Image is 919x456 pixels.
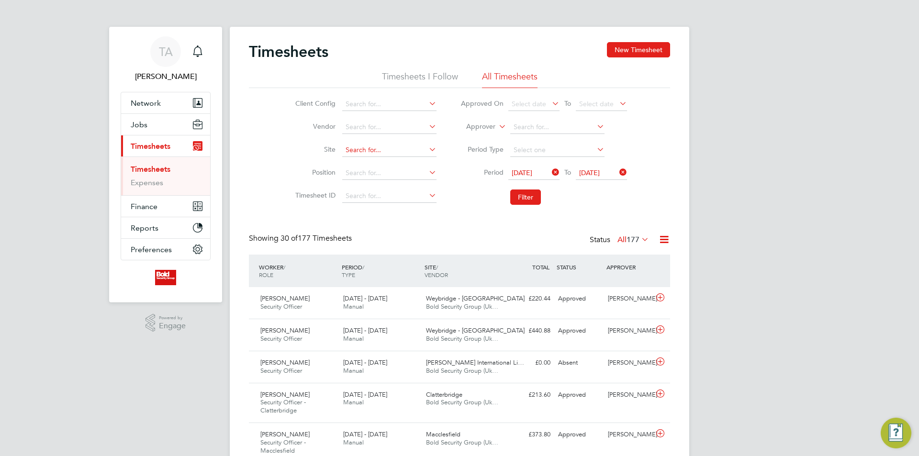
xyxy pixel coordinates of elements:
span: Manual [343,367,364,375]
span: To [561,166,574,178]
label: Client Config [292,99,336,108]
label: Approver [452,122,495,132]
div: Approved [554,323,604,339]
span: / [283,263,285,271]
span: Security Officer [260,302,302,311]
button: Filter [510,189,541,205]
span: Manual [343,398,364,406]
label: All [617,235,649,245]
span: [PERSON_NAME] [260,294,310,302]
span: Finance [131,202,157,211]
img: bold-logo-retina.png [155,270,177,285]
span: Bold Security Group (Uk… [426,334,498,343]
span: VENDOR [425,271,448,278]
span: [DATE] [512,168,532,177]
div: [PERSON_NAME] [604,291,654,307]
span: [DATE] - [DATE] [343,326,387,334]
div: Status [590,234,651,247]
span: Manual [343,302,364,311]
input: Search for... [342,167,437,180]
span: Bold Security Group (Uk… [426,398,498,406]
div: Timesheets [121,156,210,195]
span: [DATE] - [DATE] [343,294,387,302]
input: Select one [510,144,605,157]
div: Approved [554,387,604,403]
span: Reports [131,223,158,233]
div: PERIOD [339,258,422,283]
a: Timesheets [131,165,170,174]
span: Jobs [131,120,147,129]
span: Bold Security Group (Uk… [426,438,498,446]
button: Network [121,92,210,113]
div: Showing [249,234,354,244]
li: All Timesheets [482,71,538,88]
span: Timesheets [131,142,170,151]
span: Select date [512,100,546,108]
button: Reports [121,217,210,238]
label: Period [460,168,504,177]
div: £373.80 [504,427,554,443]
span: 177 Timesheets [280,234,352,243]
span: Weybridge - [GEOGRAPHIC_DATA] [426,326,525,334]
span: Clatterbridge [426,390,462,399]
span: Security Officer [260,367,302,375]
li: Timesheets I Follow [382,71,458,88]
div: STATUS [554,258,604,276]
span: [PERSON_NAME] [260,358,310,367]
label: Period Type [460,145,504,154]
input: Search for... [342,121,437,134]
div: Absent [554,355,604,371]
span: Weybridge - [GEOGRAPHIC_DATA] [426,294,525,302]
button: Jobs [121,114,210,135]
div: Approved [554,427,604,443]
span: Engage [159,322,186,330]
div: £440.88 [504,323,554,339]
a: Go to home page [121,270,211,285]
button: Timesheets [121,135,210,156]
label: Vendor [292,122,336,131]
span: Macclesfield [426,430,460,438]
div: [PERSON_NAME] [604,387,654,403]
div: APPROVER [604,258,654,276]
span: [DATE] - [DATE] [343,390,387,399]
span: TYPE [342,271,355,278]
a: TA[PERSON_NAME] [121,36,211,82]
span: [DATE] [579,168,600,177]
span: Manual [343,334,364,343]
label: Timesheet ID [292,191,336,200]
span: [PERSON_NAME] [260,430,310,438]
button: Engage Resource Center [881,418,911,448]
span: Powered by [159,314,186,322]
a: Powered byEngage [146,314,186,332]
label: Position [292,168,336,177]
label: Approved On [460,99,504,108]
div: [PERSON_NAME] [604,323,654,339]
input: Search for... [342,189,437,203]
a: Expenses [131,178,163,187]
input: Search for... [342,98,437,111]
span: Tauseef Anjum [121,71,211,82]
span: TOTAL [532,263,549,271]
input: Search for... [342,144,437,157]
button: New Timesheet [607,42,670,57]
input: Search for... [510,121,605,134]
label: Site [292,145,336,154]
span: Security Officer [260,334,302,343]
span: [PERSON_NAME] International Li… [426,358,524,367]
button: Preferences [121,239,210,260]
span: Bold Security Group (Uk… [426,302,498,311]
div: [PERSON_NAME] [604,427,654,443]
span: Select date [579,100,614,108]
nav: Main navigation [109,27,222,302]
span: TA [159,45,173,58]
div: [PERSON_NAME] [604,355,654,371]
span: Manual [343,438,364,446]
span: Security Officer - Clatterbridge [260,398,306,414]
span: [DATE] - [DATE] [343,430,387,438]
h2: Timesheets [249,42,328,61]
div: £0.00 [504,355,554,371]
span: / [436,263,438,271]
button: Finance [121,196,210,217]
span: Bold Security Group (Uk… [426,367,498,375]
span: Network [131,99,161,108]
